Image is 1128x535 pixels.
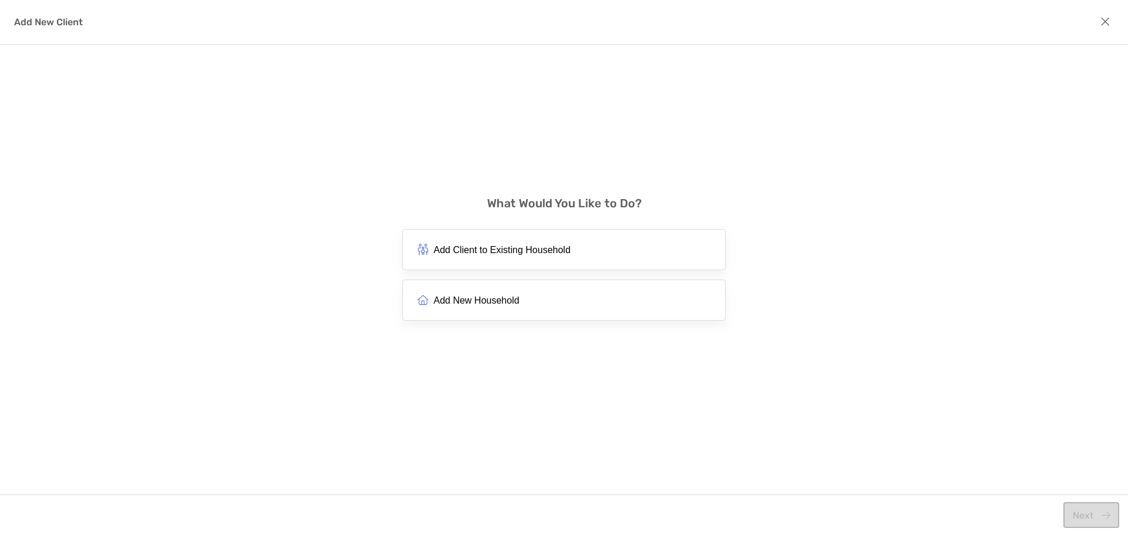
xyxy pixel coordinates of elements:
[434,244,570,255] span: Add Client to Existing Household
[417,244,429,255] img: household
[14,16,83,28] h4: Add New Client
[402,280,726,321] button: Add New Household
[417,294,429,306] img: blue house
[487,196,642,210] h3: What Would You Like to Do?
[402,229,726,270] button: Add Client to Existing Household
[434,295,519,306] span: Add New Household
